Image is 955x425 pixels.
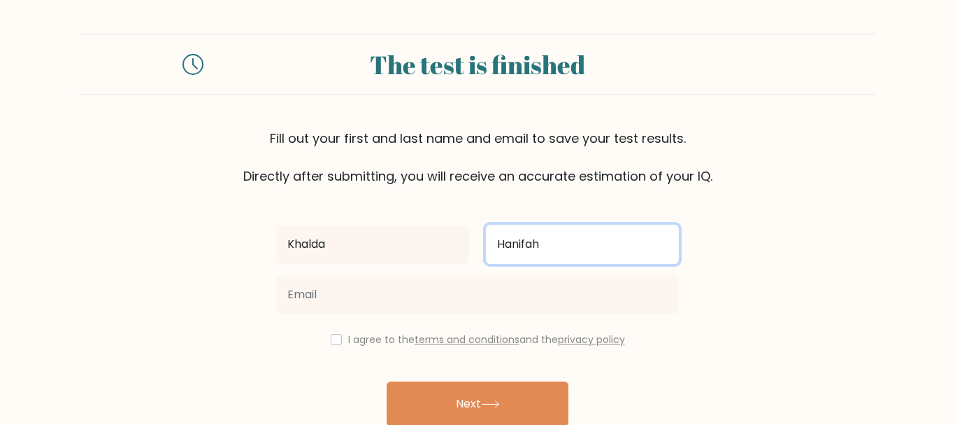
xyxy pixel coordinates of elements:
[276,225,469,264] input: First name
[79,129,876,186] div: Fill out your first and last name and email to save your test results. Directly after submitting,...
[415,333,519,347] a: terms and conditions
[348,333,625,347] label: I agree to the and the
[486,225,679,264] input: Last name
[220,46,735,83] div: The test is finished
[276,275,679,314] input: Email
[558,333,625,347] a: privacy policy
